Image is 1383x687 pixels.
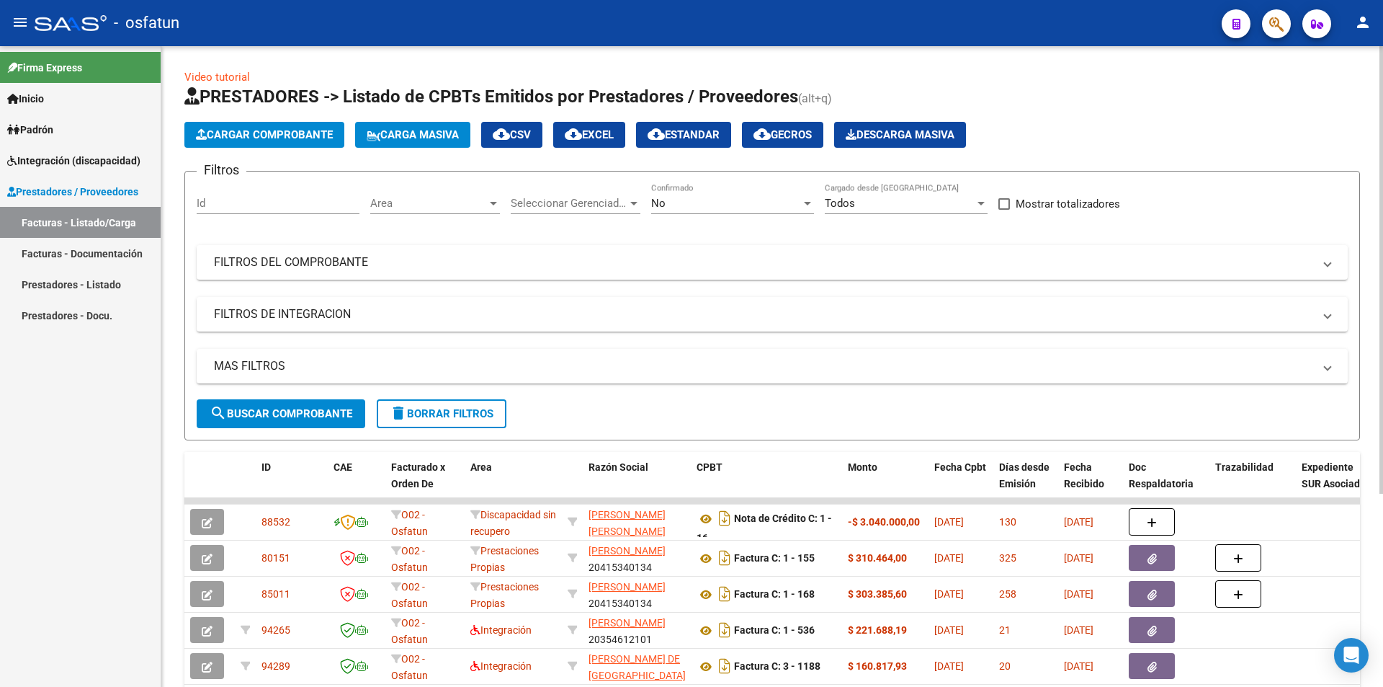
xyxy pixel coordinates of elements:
button: CSV [481,122,542,148]
mat-icon: search [210,404,227,422]
span: 94265 [261,624,290,636]
strong: -$ 3.040.000,00 [848,516,920,528]
span: Expediente SUR Asociado [1302,461,1366,489]
datatable-header-cell: CPBT [691,452,842,515]
span: [PERSON_NAME] [588,545,666,557]
span: Integración (discapacidad) [7,153,140,169]
strong: $ 160.817,93 [848,660,907,672]
span: [DATE] [934,624,964,636]
datatable-header-cell: Facturado x Orden De [385,452,465,515]
datatable-header-cell: Razón Social [583,452,691,515]
a: Video tutorial [184,71,250,84]
span: EXCEL [565,128,614,141]
span: O02 - Osfatun Propio [391,509,428,554]
span: Prestaciones Propias [470,581,539,609]
span: [DATE] [934,588,964,600]
span: Descarga Masiva [846,128,954,141]
div: 20415340134 [588,579,685,609]
span: Integración [470,660,532,672]
span: [PERSON_NAME] [PERSON_NAME] [588,509,666,537]
span: Prestadores / Proveedores [7,184,138,200]
span: Padrón [7,122,53,138]
span: 94289 [261,660,290,672]
span: Cargar Comprobante [196,128,333,141]
span: Razón Social [588,461,648,473]
span: - osfatun [114,7,179,39]
mat-icon: cloud_download [565,125,582,143]
span: 325 [999,552,1016,564]
app-download-masive: Descarga masiva de comprobantes (adjuntos) [834,122,966,148]
span: [PERSON_NAME] DE [GEOGRAPHIC_DATA] [588,653,686,681]
span: O02 - Osfatun Propio [391,545,428,590]
span: Seleccionar Gerenciador [511,197,627,210]
mat-panel-title: MAS FILTROS [214,358,1313,374]
button: Estandar [636,122,731,148]
h3: Filtros [197,160,246,180]
span: Gecros [753,128,812,141]
span: Buscar Comprobante [210,407,352,420]
span: 258 [999,588,1016,600]
button: Borrar Filtros [377,399,506,428]
mat-panel-title: FILTROS DEL COMPROBANTE [214,254,1313,270]
span: Prestaciones Propias [470,545,539,573]
i: Descargar documento [715,546,734,569]
span: Firma Express [7,60,82,76]
strong: $ 303.385,60 [848,588,907,600]
span: [DATE] [1064,588,1093,600]
mat-expansion-panel-header: FILTROS DE INTEGRACION [197,297,1348,332]
span: PRESTADORES -> Listado de CPBTs Emitidos por Prestadores / Proveedores [184,87,798,107]
datatable-header-cell: Fecha Cpbt [928,452,993,515]
span: Estandar [648,128,720,141]
div: Open Intercom Messenger [1334,638,1369,673]
datatable-header-cell: CAE [328,452,385,515]
strong: $ 310.464,00 [848,552,907,564]
span: 85011 [261,588,290,600]
datatable-header-cell: Trazabilidad [1209,452,1296,515]
button: Buscar Comprobante [197,399,365,428]
span: [PERSON_NAME] [588,617,666,629]
div: 20415340134 [588,543,685,573]
span: [DATE] [1064,660,1093,672]
mat-icon: cloud_download [753,125,771,143]
span: [DATE] [934,552,964,564]
mat-icon: cloud_download [493,125,510,143]
mat-icon: cloud_download [648,125,665,143]
mat-panel-title: FILTROS DE INTEGRACION [214,306,1313,322]
strong: Factura C: 1 - 168 [734,589,815,600]
span: 130 [999,516,1016,528]
span: CPBT [697,461,722,473]
span: Doc Respaldatoria [1129,461,1194,489]
datatable-header-cell: Fecha Recibido [1058,452,1123,515]
span: Mostrar totalizadores [1016,195,1120,213]
strong: $ 221.688,19 [848,624,907,636]
span: Facturado x Orden De [391,461,445,489]
i: Descargar documento [715,582,734,606]
span: 88532 [261,516,290,528]
span: Trazabilidad [1215,461,1274,473]
datatable-header-cell: Area [465,452,562,515]
span: Días desde Emisión [999,461,1049,489]
strong: Factura C: 1 - 536 [734,625,815,637]
mat-icon: person [1354,14,1371,31]
datatable-header-cell: Expediente SUR Asociado [1296,452,1375,515]
span: (alt+q) [798,92,832,105]
span: CAE [334,461,352,473]
span: Borrar Filtros [390,407,493,420]
div: 27305984812 [588,651,685,681]
span: Todos [825,197,855,210]
strong: Factura C: 3 - 1188 [734,661,820,673]
span: Fecha Cpbt [934,461,986,473]
span: [DATE] [1064,552,1093,564]
span: O02 - Osfatun Propio [391,581,428,626]
span: Monto [848,461,877,473]
span: Carga Masiva [367,128,459,141]
button: Cargar Comprobante [184,122,344,148]
span: CSV [493,128,531,141]
span: 21 [999,624,1011,636]
mat-expansion-panel-header: MAS FILTROS [197,349,1348,384]
i: Descargar documento [715,507,734,530]
span: Integración [470,624,532,636]
button: EXCEL [553,122,625,148]
datatable-header-cell: Doc Respaldatoria [1123,452,1209,515]
span: ID [261,461,271,473]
